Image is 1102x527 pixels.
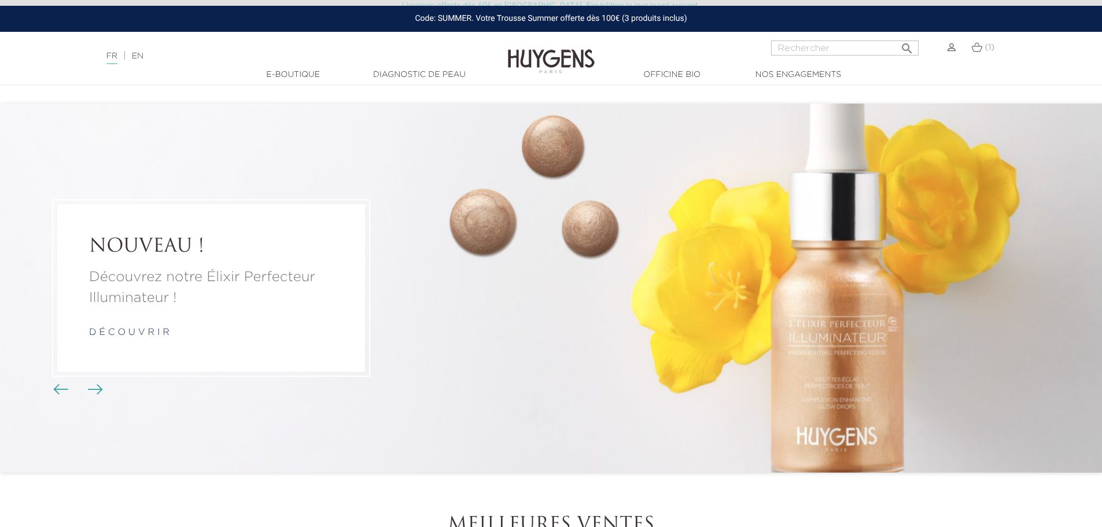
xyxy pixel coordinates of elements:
a: d é c o u v r i r [89,329,169,338]
a: Nos engagements [740,69,856,81]
span: (1) [985,43,994,51]
a: (1) [971,43,995,52]
a: Diagnostic de peau [362,69,477,81]
div: | [101,49,451,63]
div: Boutons du carrousel [58,381,95,399]
input: Rechercher [771,40,919,56]
button:  [897,37,917,53]
a: Officine Bio [614,69,730,81]
a: EN [132,52,143,60]
a: Découvrez notre Élixir Perfecteur Illuminateur ! [89,267,333,309]
i:  [900,38,914,52]
a: FR [106,52,117,64]
a: E-Boutique [235,69,351,81]
a: NOUVEAU ! [89,236,333,258]
img: Huygens [508,31,595,75]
